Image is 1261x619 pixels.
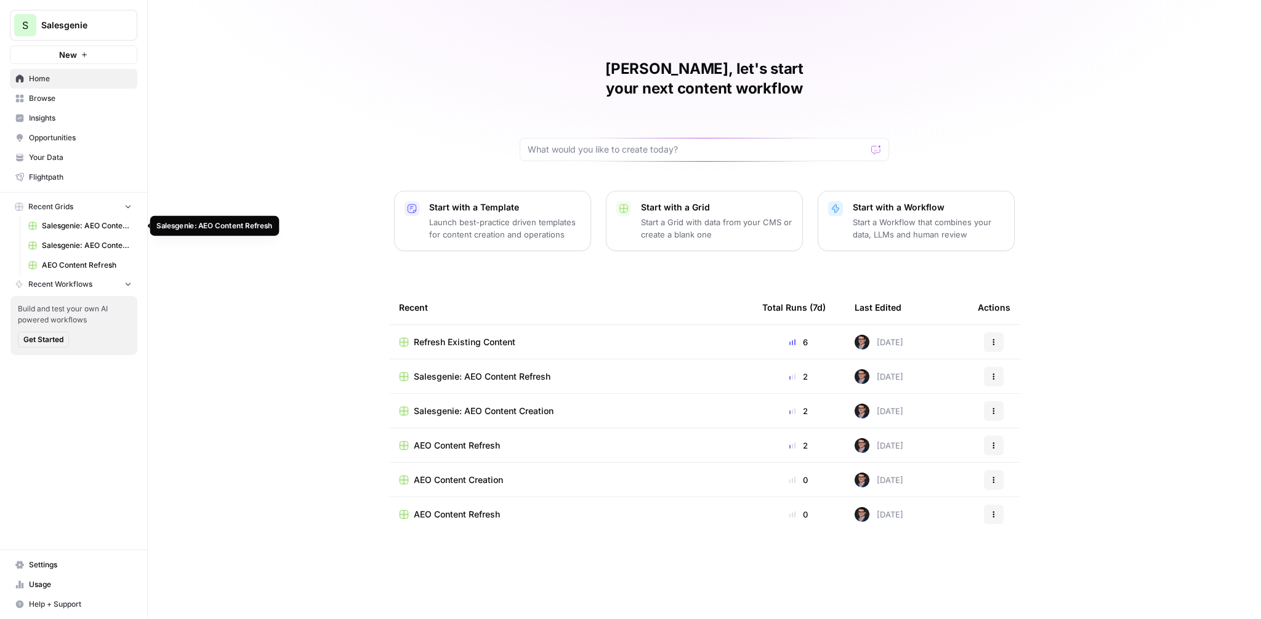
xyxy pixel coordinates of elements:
span: AEO Content Refresh [414,439,500,452]
span: Salesgenie: AEO Content Refresh [414,370,550,383]
img: ldmwv53b2lcy2toudj0k1c5n5o6j [855,507,869,522]
div: Salesgenie: AEO Content Refresh [156,220,272,231]
img: ldmwv53b2lcy2toudj0k1c5n5o6j [855,473,869,487]
p: Start a Grid with data from your CMS or create a blank one [641,216,792,241]
button: Workspace: Salesgenie [10,10,137,41]
span: S [22,18,28,33]
span: Help + Support [29,599,132,610]
div: Last Edited [855,290,901,324]
span: Opportunities [29,132,132,143]
span: Browse [29,93,132,104]
span: Salesgenie: AEO Content Creation [42,240,132,251]
img: ldmwv53b2lcy2toudj0k1c5n5o6j [855,369,869,384]
p: Start with a Template [429,201,581,214]
span: Get Started [23,334,63,345]
a: Opportunities [10,128,137,148]
a: Insights [10,108,137,128]
span: Salesgenie: AEO Content Refresh [42,220,132,231]
div: [DATE] [855,369,903,384]
a: Flightpath [10,167,137,187]
a: Salesgenie: AEO Content Refresh [23,216,137,236]
a: Salesgenie: AEO Content Creation [23,236,137,255]
span: Recent Grids [28,201,73,212]
div: 0 [762,508,835,521]
a: AEO Content Creation [399,474,743,486]
h1: [PERSON_NAME], let's start your next content workflow [520,59,889,98]
a: Settings [10,555,137,575]
div: Total Runs (7d) [762,290,826,324]
div: 2 [762,439,835,452]
p: Start with a Grid [641,201,792,214]
div: [DATE] [855,335,903,349]
div: [DATE] [855,473,903,487]
span: Flightpath [29,172,132,183]
button: Help + Support [10,594,137,614]
span: Usage [29,579,132,590]
div: Actions [978,290,1010,324]
button: Recent Workflows [10,275,137,294]
img: ldmwv53b2lcy2toudj0k1c5n5o6j [855,335,869,349]
span: AEO Content Refresh [414,508,500,521]
div: 6 [762,336,835,348]
span: Recent Workflows [28,279,92,290]
span: Insights [29,113,132,124]
a: Salesgenie: AEO Content Refresh [399,370,743,383]
span: Home [29,73,132,84]
img: ldmwv53b2lcy2toudj0k1c5n5o6j [855,438,869,453]
span: Your Data [29,152,132,163]
a: Salesgenie: AEO Content Creation [399,405,743,417]
a: Browse [10,89,137,108]
a: Refresh Existing Content [399,336,743,348]
button: Start with a WorkflowStart a Workflow that combines your data, LLMs and human review [818,191,1015,251]
a: Your Data [10,148,137,167]
p: Launch best-practice driven templates for content creation and operations [429,216,581,241]
div: [DATE] [855,438,903,453]
p: Start a Workflow that combines your data, LLMs and human review [853,216,1004,241]
div: [DATE] [855,404,903,418]
span: Settings [29,559,132,570]
div: 0 [762,474,835,486]
div: Recent [399,290,743,324]
a: AEO Content Refresh [399,439,743,452]
div: 2 [762,370,835,383]
div: [DATE] [855,507,903,522]
a: AEO Content Refresh [399,508,743,521]
img: ldmwv53b2lcy2toudj0k1c5n5o6j [855,404,869,418]
span: AEO Content Refresh [42,260,132,271]
button: Start with a TemplateLaunch best-practice driven templates for content creation and operations [394,191,591,251]
span: AEO Content Creation [414,474,503,486]
span: Refresh Existing Content [414,336,515,348]
p: Start with a Workflow [853,201,1004,214]
span: Salesgenie [41,19,116,31]
a: Home [10,69,137,89]
span: Build and test your own AI powered workflows [18,303,130,325]
span: New [59,49,77,61]
div: 2 [762,405,835,417]
span: Salesgenie: AEO Content Creation [414,405,554,417]
button: Get Started [18,332,69,348]
button: Start with a GridStart a Grid with data from your CMS or create a blank one [606,191,803,251]
a: Usage [10,575,137,594]
input: What would you like to create today? [528,143,866,156]
button: Recent Grids [10,198,137,216]
button: New [10,46,137,64]
a: AEO Content Refresh [23,255,137,275]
